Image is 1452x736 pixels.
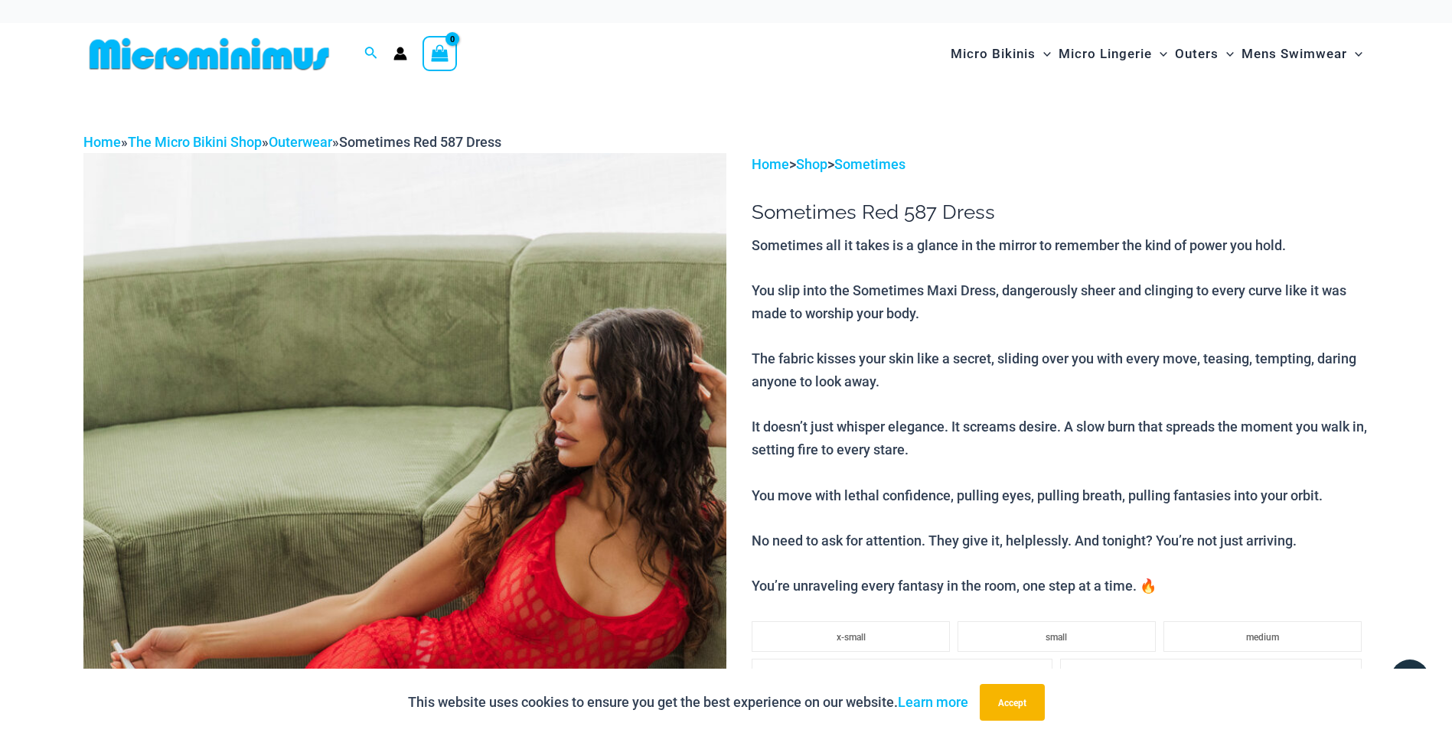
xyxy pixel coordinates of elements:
[128,134,262,150] a: The Micro Bikini Shop
[980,684,1045,721] button: Accept
[1242,34,1347,73] span: Mens Swimwear
[958,621,1156,652] li: small
[1152,34,1167,73] span: Menu Toggle
[752,153,1369,176] p: > >
[951,34,1036,73] span: Micro Bikinis
[1046,632,1067,643] span: small
[947,31,1055,77] a: Micro BikinisMenu ToggleMenu Toggle
[1163,621,1362,652] li: medium
[752,621,950,652] li: x-small
[752,200,1369,224] h1: Sometimes Red 587 Dress
[364,44,378,64] a: Search icon link
[1059,34,1152,73] span: Micro Lingerie
[408,691,968,714] p: This website uses cookies to ensure you get the best experience on our website.
[898,694,968,710] a: Learn more
[83,134,121,150] a: Home
[752,234,1369,598] p: Sometimes all it takes is a glance in the mirror to remember the kind of power you hold. You slip...
[1171,31,1238,77] a: OutersMenu ToggleMenu Toggle
[83,134,501,150] span: » » »
[1036,34,1051,73] span: Menu Toggle
[834,156,905,172] a: Sometimes
[393,47,407,60] a: Account icon link
[269,134,332,150] a: Outerwear
[423,36,458,71] a: View Shopping Cart, empty
[1219,34,1234,73] span: Menu Toggle
[1246,632,1279,643] span: medium
[83,37,335,71] img: MM SHOP LOGO FLAT
[1055,31,1171,77] a: Micro LingerieMenu ToggleMenu Toggle
[1347,34,1362,73] span: Menu Toggle
[1238,31,1366,77] a: Mens SwimwearMenu ToggleMenu Toggle
[837,632,866,643] span: x-small
[1175,34,1219,73] span: Outers
[796,156,827,172] a: Shop
[339,134,501,150] span: Sometimes Red 587 Dress
[1060,659,1361,689] li: x-large
[752,156,789,172] a: Home
[752,659,1052,689] li: large
[945,28,1369,80] nav: Site Navigation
